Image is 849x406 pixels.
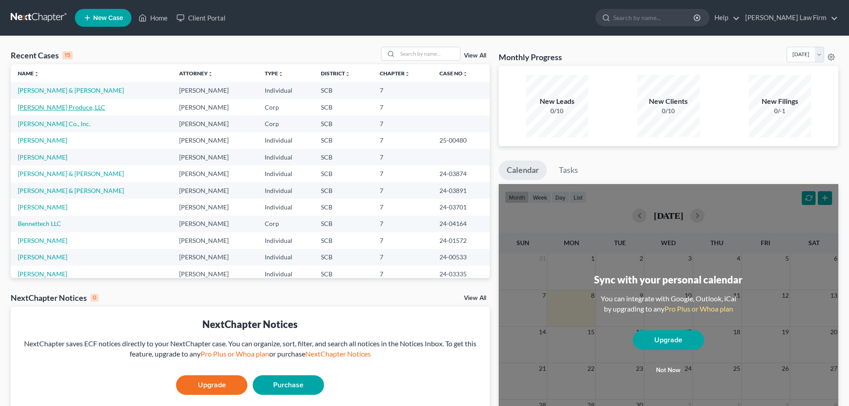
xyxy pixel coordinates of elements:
a: View All [464,295,486,301]
td: Corp [258,99,314,115]
a: Pro Plus or Whoa plan [201,349,269,358]
div: Recent Cases [11,50,73,61]
a: Client Portal [172,10,230,26]
td: SCB [314,132,373,149]
a: [PERSON_NAME] [18,203,67,211]
a: Calendar [499,160,547,180]
td: 7 [373,216,432,232]
a: [PERSON_NAME] [18,253,67,261]
a: [PERSON_NAME] [18,153,67,161]
td: 7 [373,149,432,165]
i: unfold_more [345,71,350,77]
a: [PERSON_NAME] & [PERSON_NAME] [18,187,124,194]
i: unfold_more [463,71,468,77]
td: SCB [314,99,373,115]
td: Individual [258,149,314,165]
a: [PERSON_NAME] & [PERSON_NAME] [18,86,124,94]
div: 15 [62,51,73,59]
i: unfold_more [278,71,283,77]
td: 7 [373,99,432,115]
td: 7 [373,165,432,182]
a: Tasks [551,160,586,180]
td: 7 [373,132,432,149]
a: Help [710,10,740,26]
h3: Monthly Progress [499,52,562,62]
td: 7 [373,199,432,215]
div: NextChapter Notices [11,292,98,303]
a: Districtunfold_more [321,70,350,77]
div: You can integrate with Google, Outlook, iCal by upgrading to any [597,294,740,314]
td: [PERSON_NAME] [172,216,258,232]
div: Sync with your personal calendar [594,273,742,287]
td: [PERSON_NAME] [172,82,258,98]
a: Nameunfold_more [18,70,39,77]
div: 0/-1 [749,107,811,115]
a: Upgrade [176,375,247,395]
div: NextChapter saves ECF notices directly to your NextChapter case. You can organize, sort, filter, ... [18,339,483,359]
i: unfold_more [405,71,410,77]
td: 24-00533 [432,249,490,266]
td: Corp [258,115,314,132]
td: 7 [373,82,432,98]
td: [PERSON_NAME] [172,149,258,165]
a: Attorneyunfold_more [179,70,213,77]
td: SCB [314,149,373,165]
a: Case Nounfold_more [439,70,468,77]
td: 24-01572 [432,232,490,249]
a: Purchase [253,375,324,395]
div: NextChapter Notices [18,317,483,331]
td: 24-03891 [432,182,490,199]
a: Bennettech LLC [18,220,61,227]
span: New Case [93,15,123,21]
a: Pro Plus or Whoa plan [664,304,733,313]
td: [PERSON_NAME] [172,249,258,266]
div: New Filings [749,96,811,107]
a: [PERSON_NAME] Produce, LLC [18,103,105,111]
div: 0/10 [637,107,700,115]
td: 24-03701 [432,199,490,215]
i: unfold_more [34,71,39,77]
div: 0/10 [526,107,588,115]
td: SCB [314,249,373,266]
td: [PERSON_NAME] [172,99,258,115]
td: Individual [258,249,314,266]
td: SCB [314,82,373,98]
i: unfold_more [208,71,213,77]
a: [PERSON_NAME] Co., Inc. [18,120,90,127]
td: [PERSON_NAME] [172,199,258,215]
div: New Leads [526,96,588,107]
a: [PERSON_NAME] Law Firm [741,10,838,26]
input: Search by name... [398,47,460,60]
td: Individual [258,165,314,182]
a: Typeunfold_more [265,70,283,77]
a: Chapterunfold_more [380,70,410,77]
td: SCB [314,232,373,249]
td: [PERSON_NAME] [172,132,258,149]
td: [PERSON_NAME] [172,165,258,182]
td: Individual [258,82,314,98]
td: 7 [373,266,432,282]
td: 7 [373,182,432,199]
td: 7 [373,232,432,249]
td: [PERSON_NAME] [172,115,258,132]
td: 7 [373,249,432,266]
a: [PERSON_NAME] [18,136,67,144]
a: Upgrade [633,330,704,350]
td: 25-00480 [432,132,490,149]
td: Corp [258,216,314,232]
td: [PERSON_NAME] [172,182,258,199]
div: New Clients [637,96,700,107]
td: 24-04164 [432,216,490,232]
td: [PERSON_NAME] [172,232,258,249]
td: 24-03335 [432,266,490,282]
td: Individual [258,266,314,282]
td: SCB [314,182,373,199]
td: Individual [258,199,314,215]
a: [PERSON_NAME] [18,270,67,278]
td: SCB [314,266,373,282]
a: [PERSON_NAME] [18,237,67,244]
div: 0 [90,294,98,302]
td: Individual [258,132,314,149]
td: SCB [314,165,373,182]
input: Search by name... [613,9,695,26]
